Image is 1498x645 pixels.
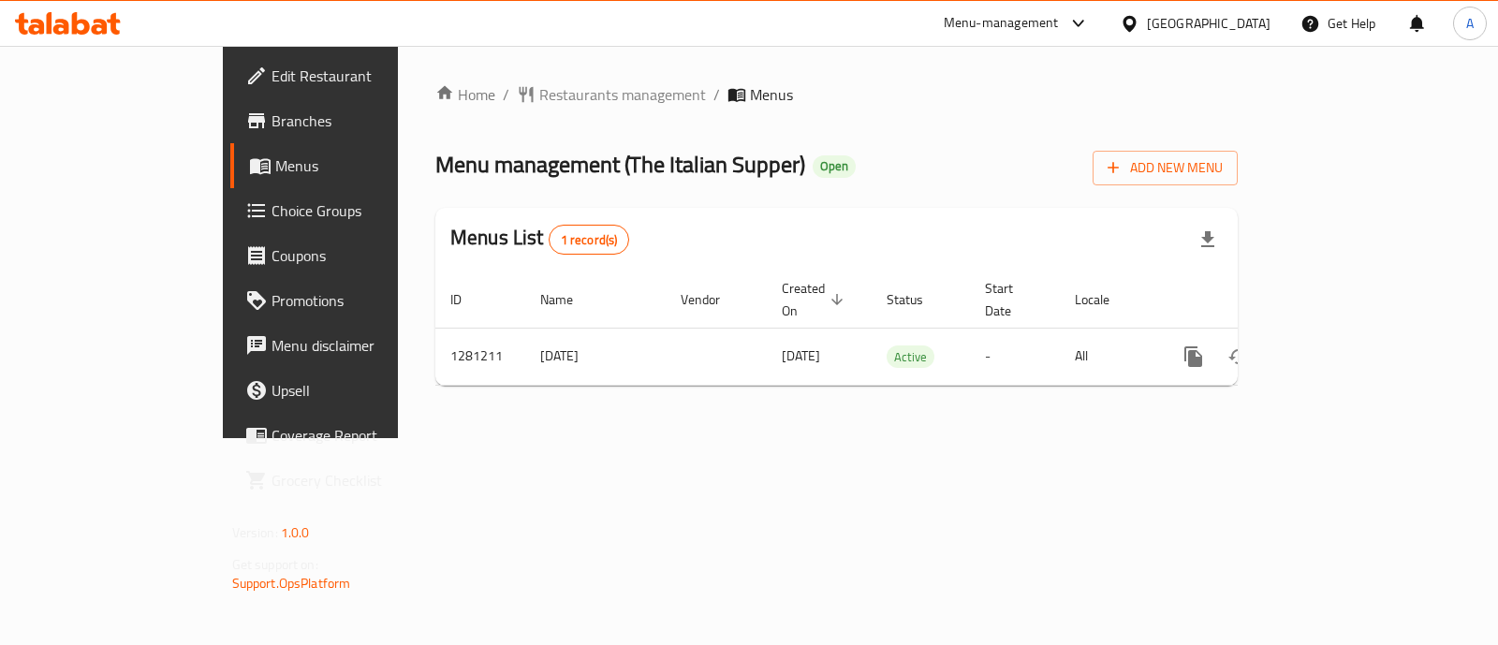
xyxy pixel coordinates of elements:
span: Open [813,158,856,174]
td: - [970,328,1060,385]
button: more [1171,334,1216,379]
a: Menu disclaimer [230,323,473,368]
span: Get support on: [232,552,318,577]
a: Branches [230,98,473,143]
span: [DATE] [782,344,820,368]
span: Start Date [985,277,1037,322]
div: Menu-management [944,12,1059,35]
span: Menus [750,83,793,106]
th: Actions [1156,271,1366,329]
span: Status [887,288,947,311]
span: ID [450,288,486,311]
span: Add New Menu [1108,156,1223,180]
span: Promotions [272,289,458,312]
span: Branches [272,110,458,132]
span: A [1466,13,1474,34]
span: Active [887,346,934,368]
span: Created On [782,277,849,322]
div: Open [813,155,856,178]
button: Change Status [1216,334,1261,379]
li: / [503,83,509,106]
a: Coupons [230,233,473,278]
div: Export file [1185,217,1230,262]
span: Menus [275,154,458,177]
td: 1281211 [435,328,525,385]
td: All [1060,328,1156,385]
span: Version: [232,520,278,545]
a: Coverage Report [230,413,473,458]
a: Grocery Checklist [230,458,473,503]
li: / [713,83,720,106]
span: Menu disclaimer [272,334,458,357]
button: Add New Menu [1093,151,1238,185]
span: Name [540,288,597,311]
a: Restaurants management [517,83,706,106]
span: Choice Groups [272,199,458,222]
span: Edit Restaurant [272,65,458,87]
h2: Menus List [450,224,629,255]
span: Locale [1075,288,1134,311]
a: Promotions [230,278,473,323]
span: 1 record(s) [550,231,629,249]
span: Upsell [272,379,458,402]
div: Total records count [549,225,630,255]
table: enhanced table [435,271,1366,386]
div: Active [887,345,934,368]
span: Grocery Checklist [272,469,458,491]
span: Restaurants management [539,83,706,106]
span: Coupons [272,244,458,267]
a: Support.OpsPlatform [232,571,351,595]
a: Edit Restaurant [230,53,473,98]
span: Vendor [681,288,744,311]
td: [DATE] [525,328,666,385]
div: [GEOGRAPHIC_DATA] [1147,13,1270,34]
a: Menus [230,143,473,188]
a: Choice Groups [230,188,473,233]
span: 1.0.0 [281,520,310,545]
nav: breadcrumb [435,83,1238,106]
a: Upsell [230,368,473,413]
span: Menu management ( The Italian Supper ) [435,143,805,185]
span: Coverage Report [272,424,458,447]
